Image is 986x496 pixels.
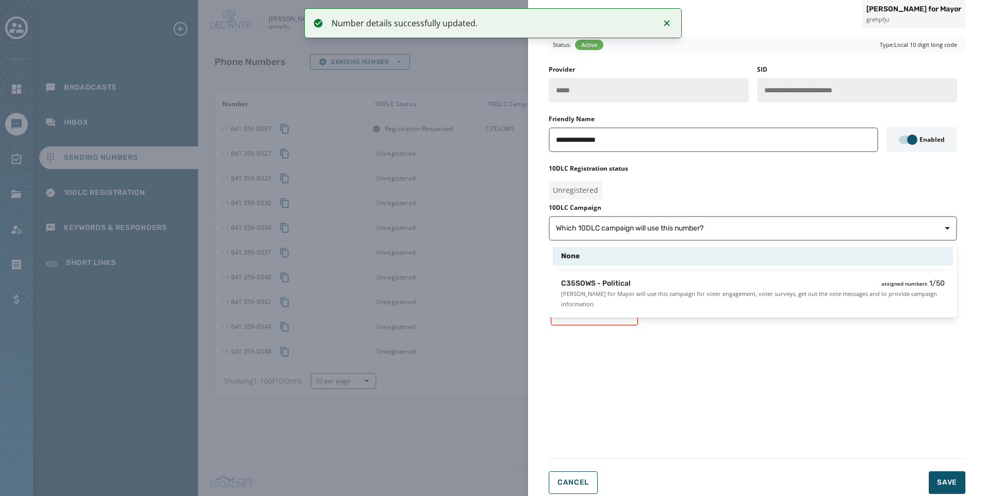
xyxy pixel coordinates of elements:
[561,289,945,309] span: [PERSON_NAME] for Mayor will use this campaign for voter engagement, voter surveys, get out the v...
[549,243,957,318] div: Which 10DLC campaign will use this number?
[332,17,653,29] div: Number details successfully updated.
[556,223,703,234] span: Which 10DLC campaign will use this number?
[561,251,580,261] span: None
[929,278,945,289] span: 1 / 50
[561,278,631,289] span: C35SOWS - Political
[881,278,927,289] span: assigned numbers
[549,216,957,241] button: Which 10DLC campaign will use this number?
